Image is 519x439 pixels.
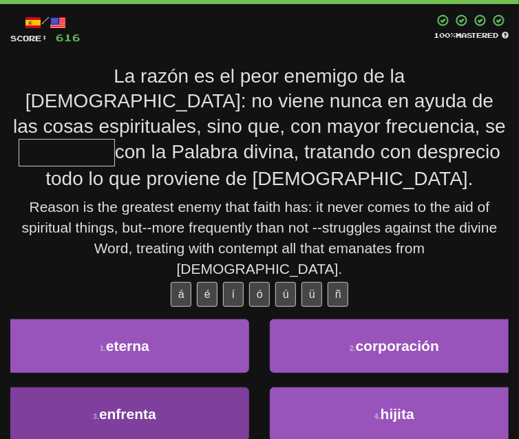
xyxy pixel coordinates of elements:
[100,344,106,352] small: 1 .
[328,282,348,307] button: ñ
[249,282,270,307] button: ó
[10,34,47,43] span: Score:
[93,412,99,420] small: 3 .
[434,31,456,39] span: 100 %
[434,30,509,40] div: Mastered
[45,141,500,189] span: con la Palabra divina, tratando con desprecio todo lo que proviene de [DEMOGRAPHIC_DATA].
[99,406,156,422] span: enfrenta
[106,338,149,354] span: eterna
[10,197,509,279] div: Reason is the greatest enemy that faith has: it never comes to the aid of spiritual things, but--...
[13,65,506,137] span: La razón es el peor enemigo de la [DEMOGRAPHIC_DATA]: no viene nunca en ayuda de las cosas espiri...
[350,344,356,352] small: 2 .
[270,319,519,373] button: 2.corporación
[10,14,81,31] div: /
[197,282,218,307] button: é
[56,32,81,43] span: 616
[301,282,322,307] button: ü
[381,406,414,422] span: hijita
[171,282,191,307] button: á
[275,282,296,307] button: ú
[356,338,439,354] span: corporación
[223,282,244,307] button: í
[374,412,381,420] small: 4 .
